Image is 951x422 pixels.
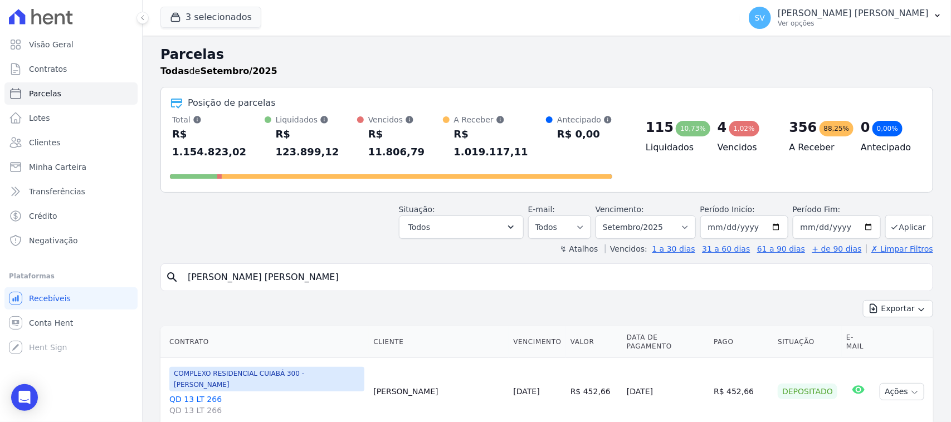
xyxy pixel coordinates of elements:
th: Pago [709,326,773,358]
input: Buscar por nome do lote ou do cliente [181,266,928,288]
a: 1 a 30 dias [652,244,695,253]
th: Vencimento [509,326,565,358]
a: Clientes [4,131,138,154]
div: R$ 0,00 [557,125,612,143]
span: Lotes [29,112,50,124]
label: E-mail: [528,205,555,214]
a: Visão Geral [4,33,138,56]
a: Lotes [4,107,138,129]
span: Minha Carteira [29,161,86,173]
a: ✗ Limpar Filtros [866,244,933,253]
div: 10,73% [676,121,710,136]
span: QD 13 LT 266 [169,405,364,416]
span: Contratos [29,63,67,75]
a: Recebíveis [4,287,138,310]
div: R$ 11.806,79 [368,125,443,161]
th: Situação [773,326,842,358]
label: ↯ Atalhos [560,244,598,253]
h4: Vencidos [718,141,772,154]
div: 0 [861,119,870,136]
a: Contratos [4,58,138,80]
a: Conta Hent [4,312,138,334]
span: Todos [408,220,430,234]
span: Crédito [29,210,57,222]
div: R$ 1.154.823,02 [172,125,265,161]
a: Negativação [4,229,138,252]
div: A Receber [454,114,547,125]
label: Período Fim: [793,204,881,215]
span: Recebíveis [29,293,71,304]
div: R$ 1.019.117,11 [454,125,547,161]
strong: Setembro/2025 [201,66,277,76]
a: 31 a 60 dias [702,244,750,253]
button: Aplicar [885,215,933,239]
th: Cliente [369,326,509,358]
button: Ações [880,383,924,400]
a: 61 a 90 dias [757,244,805,253]
label: Vencimento: [596,205,644,214]
a: Minha Carteira [4,156,138,178]
div: Total [172,114,265,125]
p: [PERSON_NAME] [PERSON_NAME] [778,8,929,19]
div: Plataformas [9,269,133,283]
span: Visão Geral [29,39,74,50]
a: + de 90 dias [812,244,862,253]
span: Negativação [29,235,78,246]
a: Crédito [4,205,138,227]
div: 356 [789,119,817,136]
button: SV [PERSON_NAME] [PERSON_NAME] Ver opções [740,2,951,33]
a: Parcelas [4,82,138,105]
th: Valor [566,326,622,358]
span: Clientes [29,137,60,148]
div: 115 [646,119,674,136]
div: Depositado [778,384,837,399]
div: 4 [718,119,727,136]
h4: A Receber [789,141,843,154]
div: Antecipado [557,114,612,125]
a: QD 13 LT 266QD 13 LT 266 [169,394,364,416]
h2: Parcelas [160,45,933,65]
p: de [160,65,277,78]
div: Liquidados [276,114,357,125]
span: SV [755,14,765,22]
label: Situação: [399,205,435,214]
div: Posição de parcelas [188,96,276,110]
label: Período Inicío: [700,205,755,214]
div: 0,00% [872,121,903,136]
i: search [165,271,179,284]
div: R$ 123.899,12 [276,125,357,161]
button: Exportar [863,300,933,317]
span: Conta Hent [29,317,73,328]
span: Parcelas [29,88,61,99]
a: Transferências [4,180,138,203]
h4: Antecipado [861,141,915,154]
label: Vencidos: [605,244,647,253]
div: Open Intercom Messenger [11,384,38,411]
p: Ver opções [778,19,929,28]
h4: Liquidados [646,141,700,154]
button: 3 selecionados [160,7,261,28]
div: Vencidos [368,114,443,125]
span: COMPLEXO RESIDENCIAL CUIABÁ 300 - [PERSON_NAME] [169,367,364,391]
div: 88,25% [820,121,854,136]
span: Transferências [29,186,85,197]
th: Contrato [160,326,369,358]
strong: Todas [160,66,189,76]
button: Todos [399,215,524,239]
th: Data de Pagamento [622,326,709,358]
th: E-mail [842,326,875,358]
div: 1,02% [729,121,759,136]
a: [DATE] [513,387,539,396]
